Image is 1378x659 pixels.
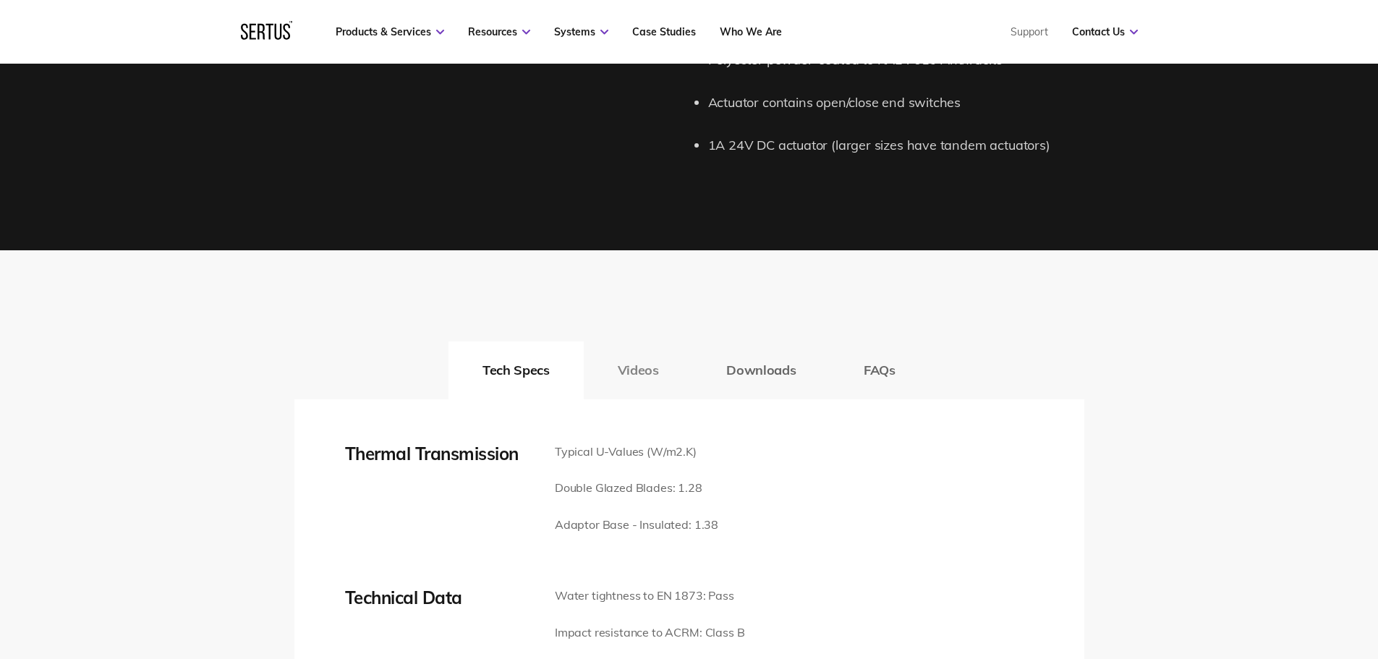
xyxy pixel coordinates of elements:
[830,341,930,399] button: FAQs
[584,341,693,399] button: Videos
[708,135,1084,156] li: 1A 24V DC actuator (larger sizes have tandem actuators)
[555,479,718,498] p: Double Glazed Blades: 1.28
[555,516,718,535] p: Adaptor Base - Insulated: 1.38
[1072,25,1138,38] a: Contact Us
[555,587,808,605] p: Water tightness to EN 1873: Pass
[692,341,830,399] button: Downloads
[708,93,1084,114] li: Actuator contains open/close end switches
[555,443,718,462] p: Typical U-Values (W/m2.K)
[554,25,608,38] a: Systems
[555,624,808,642] p: Impact resistance to ACRM: Class B
[345,587,533,608] div: Technical Data
[720,25,782,38] a: Who We Are
[632,25,696,38] a: Case Studies
[345,443,533,464] div: Thermal Transmission
[1118,491,1378,659] iframe: Chat Widget
[1011,25,1048,38] a: Support
[468,25,530,38] a: Resources
[336,25,444,38] a: Products & Services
